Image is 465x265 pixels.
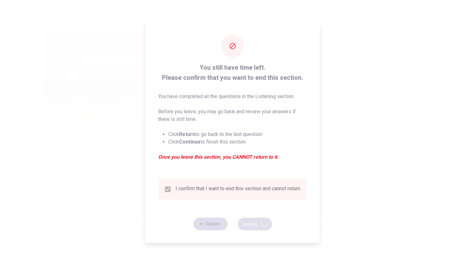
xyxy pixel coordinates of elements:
button: Return [193,218,227,230]
li: Click to go back to the last question [168,131,307,138]
em: Once you leave this section, you CANNOT return to it. [158,153,307,161]
strong: Continue [179,139,201,145]
strong: Return [179,131,195,137]
li: Click to finish this section. [168,138,307,146]
div: I confirm that I want to end this section and cannot return. [176,185,301,193]
span: You still have time left. Please confirm that you want to end this section. [158,62,307,83]
p: You have completed all the questions in the Listening section. [158,93,307,100]
p: Before you leave, you may go back and review your answers if there is still time. [158,108,307,123]
button: Loading [238,218,272,230]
